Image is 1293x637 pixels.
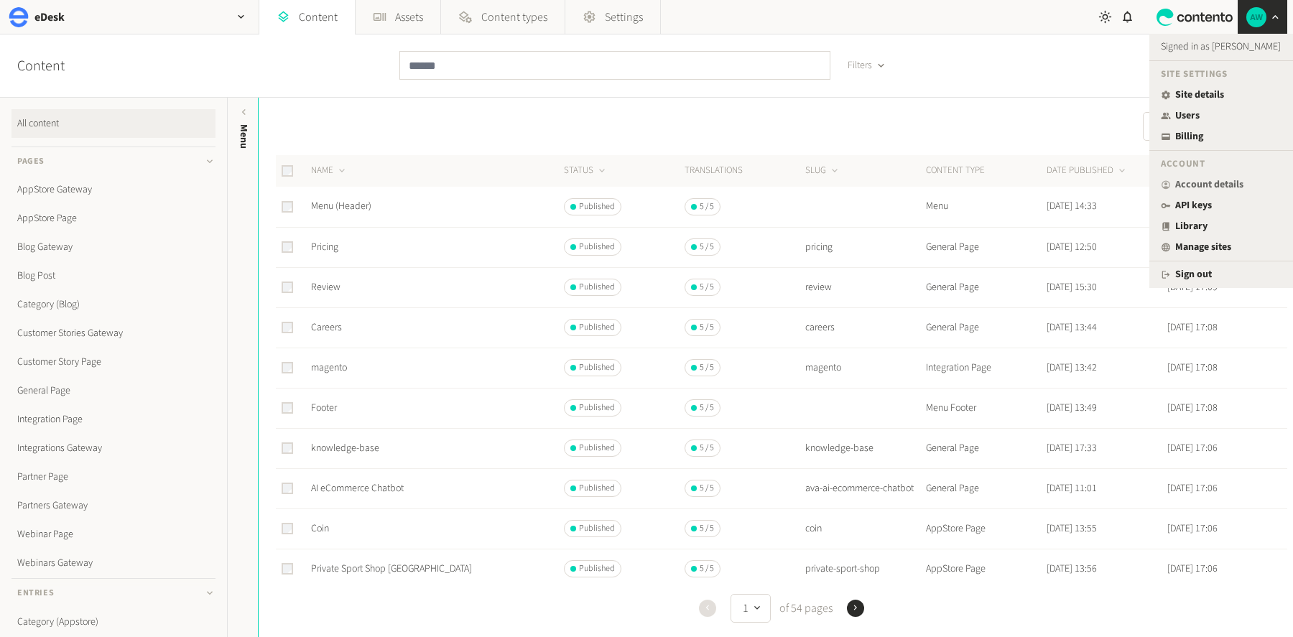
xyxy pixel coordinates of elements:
td: General Page [925,267,1046,307]
button: Date updated (latest) [1143,112,1282,141]
time: [DATE] 17:06 [1167,521,1218,536]
a: Account details [1161,177,1282,192]
span: 5 / 5 [700,281,714,294]
td: General Page [925,227,1046,267]
time: [DATE] 13:42 [1047,361,1097,375]
td: ava-ai-ecommerce-chatbot [805,468,925,508]
span: Published [579,482,615,495]
span: Pages [17,155,45,168]
time: [DATE] 17:33 [1047,441,1097,455]
a: Footer [311,401,337,415]
td: private-sport-shop [805,549,925,589]
span: Entries [17,587,54,600]
td: General Page [925,307,1046,348]
span: Content types [481,9,547,26]
span: 5 / 5 [700,321,714,334]
td: magento [805,348,925,388]
a: AI eCommerce Chatbot [311,481,404,496]
time: [DATE] 17:08 [1167,320,1218,335]
span: Account [1161,157,1205,170]
td: Integration Page [925,348,1046,388]
button: DATE PUBLISHED [1047,164,1128,178]
a: Partners Gateway [11,491,215,520]
button: NAME [311,164,348,178]
a: Customer Stories Gateway [11,319,215,348]
span: Menu [236,124,251,149]
time: [DATE] 17:06 [1167,562,1218,576]
span: 5 / 5 [700,442,714,455]
td: Menu [925,187,1046,227]
button: SLUG [805,164,840,178]
button: 1 [731,594,771,623]
td: coin [805,508,925,549]
span: 5 / 5 [700,522,714,535]
a: magento [311,361,347,375]
time: [DATE] 13:49 [1047,401,1097,415]
time: [DATE] 17:08 [1167,401,1218,415]
span: Published [579,281,615,294]
td: General Page [925,468,1046,508]
h2: eDesk [34,9,65,26]
span: Filters [848,58,872,73]
td: pricing [805,227,925,267]
span: 5 / 5 [700,562,714,575]
span: Published [579,361,615,374]
td: knowledge-base [805,428,925,468]
span: Settings [605,9,643,26]
button: STATUS [564,164,608,178]
time: [DATE] 13:44 [1047,320,1097,335]
img: eDesk [9,7,29,27]
span: Published [579,562,615,575]
td: careers [805,307,925,348]
a: Partner Page [11,462,215,491]
a: Integrations Gateway [11,434,215,462]
a: Blog Gateway [11,233,215,261]
td: Menu Footer [925,388,1046,428]
time: [DATE] 17:08 [1167,361,1218,375]
time: [DATE] 11:01 [1047,481,1097,496]
img: Alan Wall [1246,7,1266,27]
a: Users [1161,108,1282,124]
span: Signed in as [PERSON_NAME] [1149,34,1293,55]
a: Category (Blog) [11,290,215,319]
span: 5 / 5 [700,361,714,374]
time: [DATE] 17:09 [1167,280,1218,294]
a: Coin [311,521,329,536]
a: AppStore Gateway [11,175,215,204]
span: 5 / 5 [700,241,714,254]
time: [DATE] 14:33 [1047,199,1097,213]
a: Pricing [311,240,338,254]
time: [DATE] 17:06 [1167,441,1218,455]
time: [DATE] 12:50 [1047,240,1097,254]
span: Published [579,401,615,414]
a: Webinars Gateway [11,549,215,577]
a: Private Sport Shop [GEOGRAPHIC_DATA] [311,562,472,576]
a: All content [11,109,215,138]
span: Published [579,321,615,334]
a: Menu (Header) [311,199,371,213]
a: General Page [11,376,215,405]
span: Published [579,241,615,254]
span: 5 / 5 [700,200,714,213]
a: Site details [1161,88,1282,103]
a: Webinar Page [11,520,215,549]
span: 5 / 5 [700,482,714,495]
span: Published [579,200,615,213]
span: 5 / 5 [700,401,714,414]
span: Published [579,442,615,455]
a: Category (Appstore) [11,608,215,636]
time: [DATE] 17:06 [1167,481,1218,496]
td: review [805,267,925,307]
a: API keys [1161,198,1282,213]
button: Sign out [1161,267,1212,282]
a: knowledge-base [311,441,379,455]
a: Manage sites [1161,240,1282,255]
th: CONTENT TYPE [925,155,1046,187]
td: General Page [925,428,1046,468]
time: [DATE] 13:55 [1047,521,1097,536]
a: Blog Post [11,261,215,290]
time: [DATE] 15:30 [1047,280,1097,294]
a: Review [311,280,340,294]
